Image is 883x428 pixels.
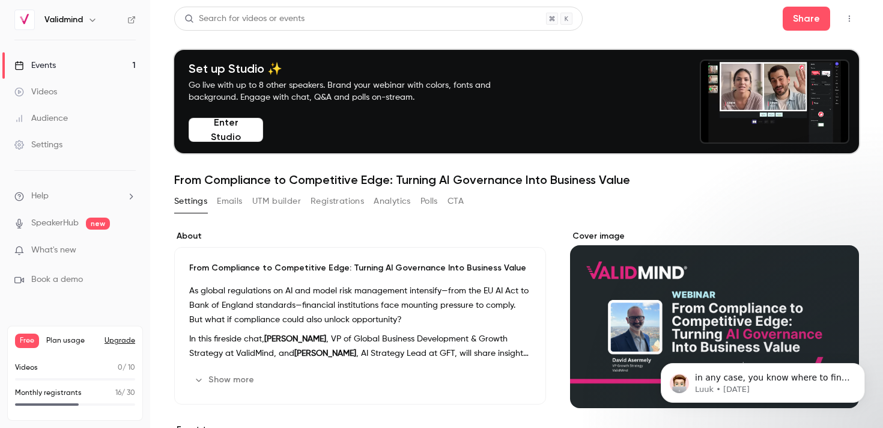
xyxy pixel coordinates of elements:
button: Show more [189,370,261,390]
p: Videos [15,362,38,373]
button: Share [783,7,830,31]
button: Enter Studio [189,118,263,142]
label: Cover image [570,230,859,242]
button: UTM builder [252,192,301,211]
a: SpeakerHub [31,217,79,230]
button: Emails [217,192,242,211]
p: Monthly registrants [15,388,82,399]
iframe: Noticeable Trigger [121,245,136,256]
p: / 10 [118,362,135,373]
p: Go live with up to 8 other speakers. Brand your webinar with colors, fonts and background. Engage... [189,79,519,103]
button: Settings [174,192,207,211]
div: Events [14,60,56,72]
section: Cover image [570,230,859,408]
div: Settings [14,139,62,151]
img: Validmind [15,10,34,29]
button: Registrations [311,192,364,211]
span: Help [31,190,49,203]
span: new [86,218,110,230]
p: / 30 [115,388,135,399]
button: CTA [448,192,464,211]
span: Book a demo [31,274,83,286]
iframe: Intercom notifications message [643,338,883,422]
span: Free [15,334,39,348]
p: As global regulations on AI and model risk management intensify—from the EU AI Act to Bank of Eng... [189,284,531,327]
span: What's new [31,244,76,257]
h1: From Compliance to Competitive Edge: Turning AI Governance Into Business Value [174,173,859,187]
p: In this fireside chat, , VP of Global Business Development & Growth Strategy at ValidMind, and , ... [189,332,531,361]
button: Polls [420,192,438,211]
li: help-dropdown-opener [14,190,136,203]
div: Audience [14,112,68,124]
button: Upgrade [105,336,135,346]
h4: Set up Studio ✨ [189,61,519,76]
h6: Validmind [44,14,83,26]
span: Plan usage [46,336,97,346]
label: About [174,230,546,242]
span: 16 [115,390,121,397]
strong: [PERSON_NAME] [264,335,326,343]
p: From Compliance to Competitive Edge: Turning AI Governance Into Business Value [189,262,531,274]
strong: [PERSON_NAME] [294,349,356,358]
span: 0 [118,364,123,371]
div: Videos [14,86,57,98]
button: Analytics [374,192,411,211]
div: Search for videos or events [184,13,305,25]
